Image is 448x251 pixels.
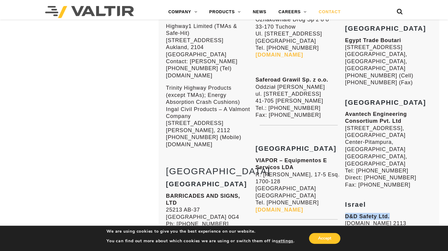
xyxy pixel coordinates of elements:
button: settings [276,238,293,244]
button: Accept [309,233,340,244]
a: COMPANY [162,6,203,18]
a: PRODUCTS [203,6,247,18]
img: Valtir [45,6,134,18]
a: NEWS [247,6,272,18]
p: R. [PERSON_NAME], 17-5 Esq. 1700-128 [GEOGRAPHIC_DATA] [GEOGRAPHIC_DATA] Tel. [PHONE_NUMBER] [255,157,342,213]
strong: [GEOGRAPHIC_DATA] [345,25,426,32]
a: CONTACT [313,6,347,18]
p: [STREET_ADDRESS] [GEOGRAPHIC_DATA], [GEOGRAPHIC_DATA], [GEOGRAPHIC_DATA] [PHONE_NUMBER] (Cell) [P... [345,37,432,86]
strong: VIAPOR – Equipmentos E Servicos LDA [255,157,327,170]
strong: Egypt Trade Boutari [345,37,401,43]
p: 25213 AB-37 [GEOGRAPHIC_DATA] 0G4 Ph: [PHONE_NUMBER] [166,192,253,234]
strong: [GEOGRAPHIC_DATA] [345,99,426,106]
p: Highway1 Limited (TMAs & Safe-Hit) [STREET_ADDRESS] Aukland, 2104 [GEOGRAPHIC_DATA] Contact: [PER... [166,23,253,79]
p: Trinity Highway Products (except TMAs); Energy Absorption Crash Cushions) Ingal Civil Products – ... [166,85,253,148]
strong: Avantech Engineering Consortium Pvt. Ltd [345,111,407,124]
a: CAREERS [272,6,313,18]
strong: Israel [345,200,366,208]
strong: D&D Safety Ltd. [345,213,390,219]
strong: [GEOGRAPHIC_DATA] [255,145,336,152]
a: [DOMAIN_NAME] [255,52,303,58]
a: [DOMAIN_NAME] [255,206,303,212]
strong: BARRICADES AND SIGNS, LTD [166,193,240,206]
p: Oddział [PERSON_NAME] ul. [STREET_ADDRESS] 41-705 [PERSON_NAME] Tel.: [PHONE_NUMBER] Fax: [PHONE_... [255,76,342,119]
p: We are using cookies to give you the best experience on our website. [107,229,294,234]
p: [STREET_ADDRESS], [GEOGRAPHIC_DATA] Center-Pitampura, [GEOGRAPHIC_DATA] [GEOGRAPHIC_DATA], [GEOGR... [345,111,432,188]
p: Oznakownaie Dróg Sp z o o 33-170 Tuchow Ul. [STREET_ADDRESS] [GEOGRAPHIC_DATA] Tel. [PHONE_NUMBER] [255,9,342,59]
strong: Saferoad Grawil Sp. z o.o. [255,77,328,83]
strong: [GEOGRAPHIC_DATA] [166,180,247,187]
p: You can find out more about which cookies we are using or switch them off in . [107,238,294,244]
h2: [GEOGRAPHIC_DATA] [166,166,253,176]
